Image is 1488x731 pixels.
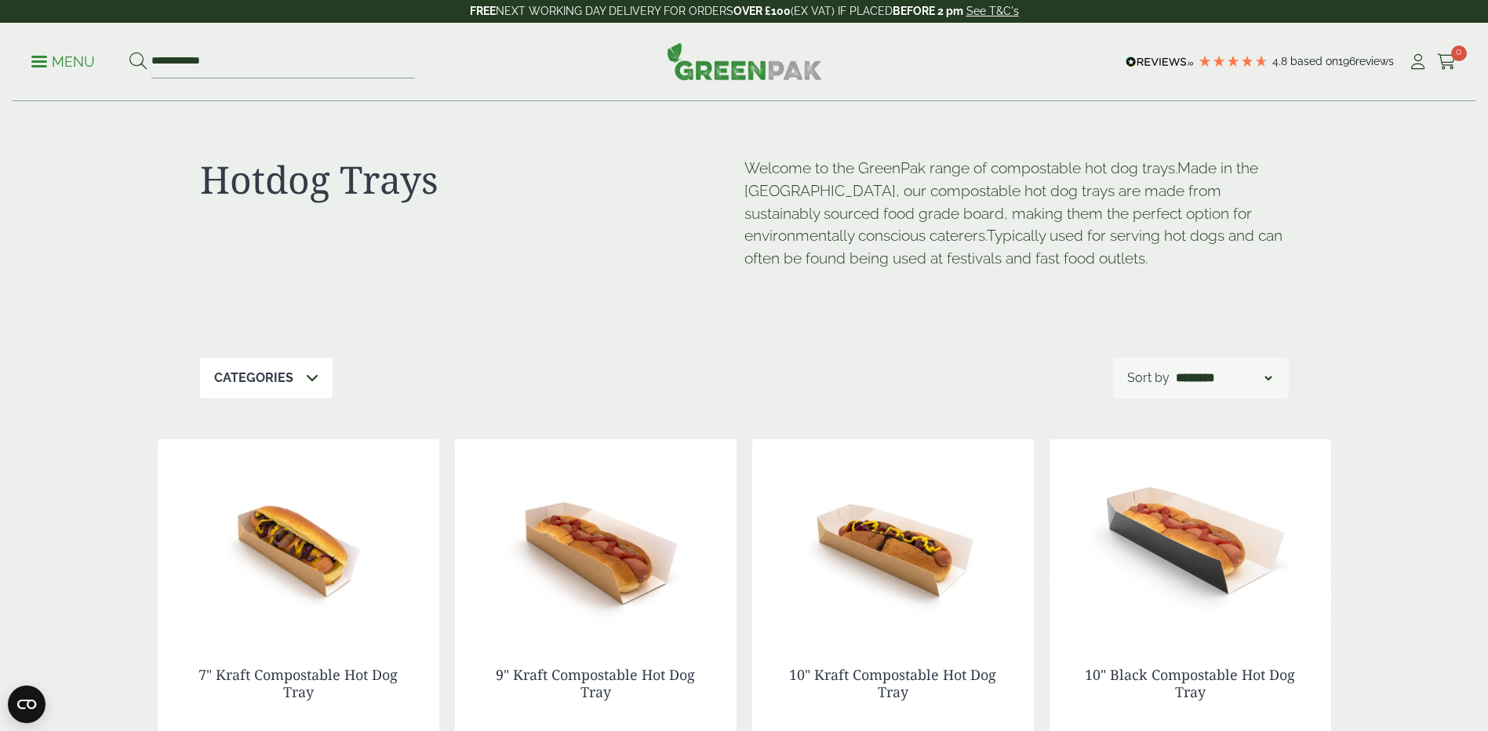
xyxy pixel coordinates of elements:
p: Menu [31,53,95,71]
a: Menu [31,53,95,68]
button: Open CMP widget [8,686,45,723]
span: Typically used for serving hot dogs and can often be found being used at festivals and fast food ... [744,227,1282,267]
span: Based on [1290,55,1338,67]
span: 0 [1451,45,1467,61]
img: 9 Kraft Hotdog Tray (Large) [455,439,737,635]
img: 10 Black Hot Dog Tray - alt (Large) [1050,439,1331,635]
p: Made in the [GEOGRAPHIC_DATA], our compostable hot dog trays are made from sustainably sourced fo... [744,157,1289,270]
img: GreenPak Supplies [667,42,822,80]
img: REVIEWS.io [1126,56,1194,67]
a: 7" Kraft Compostable Hot Dog Tray [198,665,398,701]
p: Sort by [1127,369,1170,387]
a: See T&C's [966,5,1019,17]
i: Cart [1437,54,1457,70]
span: reviews [1355,55,1394,67]
p: Categories [214,369,293,387]
a: 10" Black Compostable Hot Dog Tray [1085,665,1295,701]
div: 4.79 Stars [1198,54,1268,68]
select: Shop order [1173,369,1275,387]
strong: OVER £100 [733,5,791,17]
a: 0 [1437,50,1457,74]
img: 10 Kraft Hotdog Tray (Large) [752,439,1034,635]
span: 4.8 [1272,55,1290,67]
strong: BEFORE 2 pm [893,5,963,17]
img: 7 Kraft Hotdog Tray (Large) [158,439,439,635]
h1: Hotdog Trays [200,157,744,202]
a: 9" Kraft Compostable Hot Dog Tray [496,665,695,701]
a: 10" Kraft Compostable Hot Dog Tray [789,665,996,701]
span: 196 [1338,55,1355,67]
span: Welcome to the GreenPak range of compostable hot dog trays. [744,159,1177,176]
i: My Account [1408,54,1428,70]
strong: FREE [470,5,496,17]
